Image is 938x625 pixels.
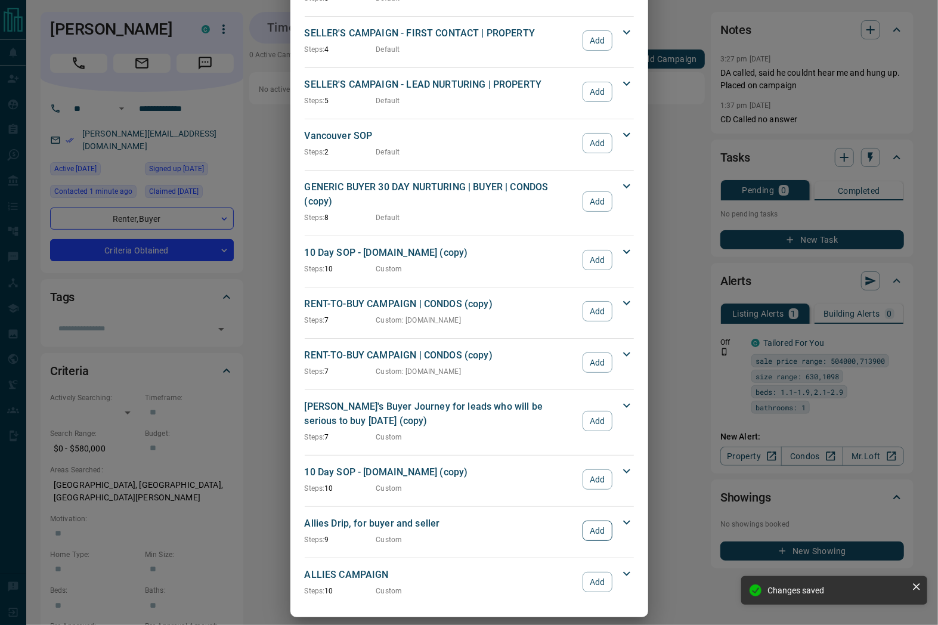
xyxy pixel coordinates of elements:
[376,586,403,596] p: Custom
[376,147,400,157] p: Default
[305,484,325,493] span: Steps:
[305,24,634,57] div: SELLER'S CAMPAIGN - FIRST CONTACT | PROPERTYSteps:4DefaultAdd
[305,348,577,363] p: RENT-TO-BUY CAMPAIGN | CONDOS (copy)
[583,30,612,51] button: Add
[305,316,325,324] span: Steps:
[376,483,403,494] p: Custom
[305,400,577,428] p: [PERSON_NAME]'s Buyer Journey for leads who will be serious to buy [DATE] (copy)
[305,97,325,105] span: Steps:
[767,586,907,595] div: Changes saved
[305,433,325,441] span: Steps:
[305,243,634,277] div: 10 Day SOP - [DOMAIN_NAME] (copy)Steps:10CustomAdd
[305,45,325,54] span: Steps:
[305,126,634,160] div: Vancouver SOPSteps:2DefaultAdd
[305,514,634,547] div: Allies Drip, for buyer and sellerSteps:9CustomAdd
[376,534,403,545] p: Custom
[376,315,461,326] p: Custom : [DOMAIN_NAME]
[305,297,577,311] p: RENT-TO-BUY CAMPAIGN | CONDOS (copy)
[305,465,577,479] p: 10 Day SOP - [DOMAIN_NAME] (copy)
[583,469,612,490] button: Add
[583,133,612,153] button: Add
[376,212,400,223] p: Default
[305,367,325,376] span: Steps:
[305,44,376,55] p: 4
[305,265,325,273] span: Steps:
[583,82,612,102] button: Add
[305,586,376,596] p: 10
[376,264,403,274] p: Custom
[305,180,577,209] p: GENERIC BUYER 30 DAY NURTURING | BUYER | CONDOS (copy)
[305,463,634,496] div: 10 Day SOP - [DOMAIN_NAME] (copy)Steps:10CustomAdd
[305,95,376,106] p: 5
[583,572,612,592] button: Add
[583,521,612,541] button: Add
[305,366,376,377] p: 7
[583,411,612,431] button: Add
[305,78,577,92] p: SELLER'S CAMPAIGN - LEAD NURTURING | PROPERTY
[305,264,376,274] p: 10
[305,214,325,222] span: Steps:
[305,26,577,41] p: SELLER'S CAMPAIGN - FIRST CONTACT | PROPERTY
[583,352,612,373] button: Add
[305,147,376,157] p: 2
[305,534,376,545] p: 9
[305,148,325,156] span: Steps:
[305,295,634,328] div: RENT-TO-BUY CAMPAIGN | CONDOS (copy)Steps:7Custom: [DOMAIN_NAME]Add
[305,397,634,445] div: [PERSON_NAME]'s Buyer Journey for leads who will be serious to buy [DATE] (copy)Steps:7CustomAdd
[305,246,577,260] p: 10 Day SOP - [DOMAIN_NAME] (copy)
[376,366,461,377] p: Custom : [DOMAIN_NAME]
[305,432,376,443] p: 7
[305,212,376,223] p: 8
[305,536,325,544] span: Steps:
[583,301,612,321] button: Add
[305,315,376,326] p: 7
[305,516,577,531] p: Allies Drip, for buyer and seller
[305,129,577,143] p: Vancouver SOP
[305,568,577,582] p: ALLIES CAMPAIGN
[305,75,634,109] div: SELLER'S CAMPAIGN - LEAD NURTURING | PROPERTYSteps:5DefaultAdd
[583,191,612,212] button: Add
[305,178,634,225] div: GENERIC BUYER 30 DAY NURTURING | BUYER | CONDOS (copy)Steps:8DefaultAdd
[305,565,634,599] div: ALLIES CAMPAIGNSteps:10CustomAdd
[305,483,376,494] p: 10
[305,587,325,595] span: Steps:
[305,346,634,379] div: RENT-TO-BUY CAMPAIGN | CONDOS (copy)Steps:7Custom: [DOMAIN_NAME]Add
[583,250,612,270] button: Add
[376,432,403,443] p: Custom
[376,44,400,55] p: Default
[376,95,400,106] p: Default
